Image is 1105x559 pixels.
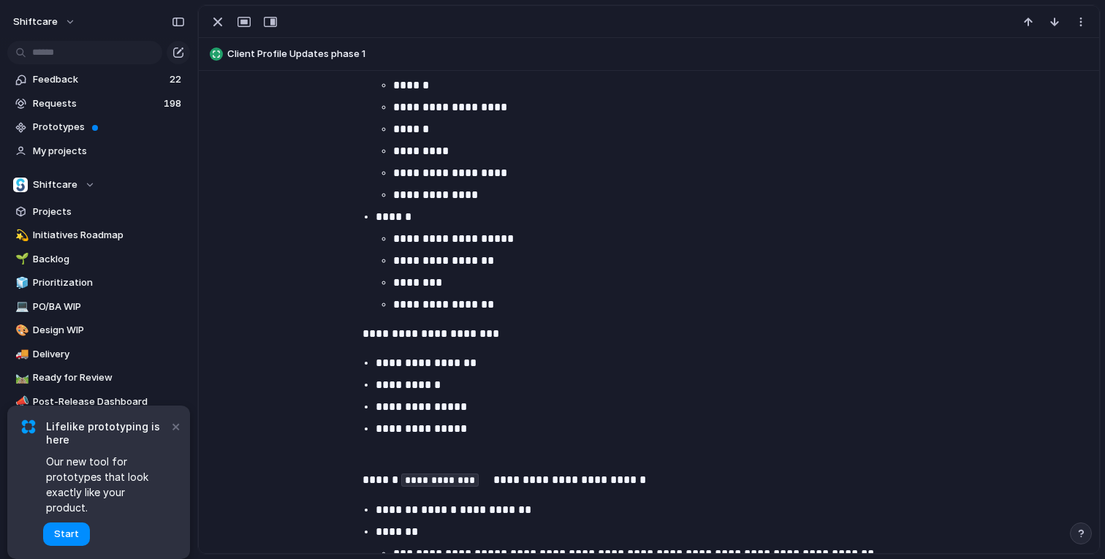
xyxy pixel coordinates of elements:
a: 🌱Backlog [7,248,190,270]
div: 🛤️ [15,370,26,387]
span: Post-Release Dashboard [33,395,185,409]
a: 🛤️Ready for Review [7,367,190,389]
span: Initiatives Roadmap [33,228,185,243]
span: 22 [170,72,184,87]
span: Design WIP [33,323,185,338]
a: 💻PO/BA WIP [7,296,190,318]
button: 🌱 [13,252,28,267]
div: 📣 [15,393,26,410]
span: Client Profile Updates phase 1 [227,47,1093,61]
button: 💫 [13,228,28,243]
button: Start [43,522,90,546]
span: Ready for Review [33,370,185,385]
button: 🎨 [13,323,28,338]
span: Feedback [33,72,165,87]
a: Feedback22 [7,69,190,91]
button: Client Profile Updates phase 1 [205,42,1093,66]
span: Requests [33,96,159,111]
button: 🛤️ [13,370,28,385]
div: 🌱 [15,251,26,267]
button: Dismiss [167,417,184,435]
button: Shiftcare [7,174,190,196]
a: 🚚Delivery [7,343,190,365]
a: Requests198 [7,93,190,115]
a: Prototypes [7,116,190,138]
button: shiftcare [7,10,83,34]
button: 💻 [13,300,28,314]
button: 📣 [13,395,28,409]
span: Projects [33,205,185,219]
a: 🧊Prioritization [7,272,190,294]
span: Shiftcare [33,178,77,192]
div: 💻 [15,298,26,315]
span: PO/BA WIP [33,300,185,314]
div: 🧊 [15,275,26,292]
div: 🚚 [15,346,26,362]
span: Our new tool for prototypes that look exactly like your product. [46,454,168,515]
div: 💫 [15,227,26,244]
a: Projects [7,201,190,223]
a: My projects [7,140,190,162]
span: Prioritization [33,275,185,290]
span: Start [54,527,79,541]
button: 🚚 [13,347,28,362]
button: 🧊 [13,275,28,290]
a: 🎨Design WIP [7,319,190,341]
span: Delivery [33,347,185,362]
span: Prototypes [33,120,185,134]
span: Backlog [33,252,185,267]
span: My projects [33,144,185,159]
div: 🎨 [15,322,26,339]
span: shiftcare [13,15,58,29]
a: 💫Initiatives Roadmap [7,224,190,246]
span: Lifelike prototyping is here [46,420,168,446]
a: 📣Post-Release Dashboard [7,391,190,413]
span: 198 [164,96,184,111]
